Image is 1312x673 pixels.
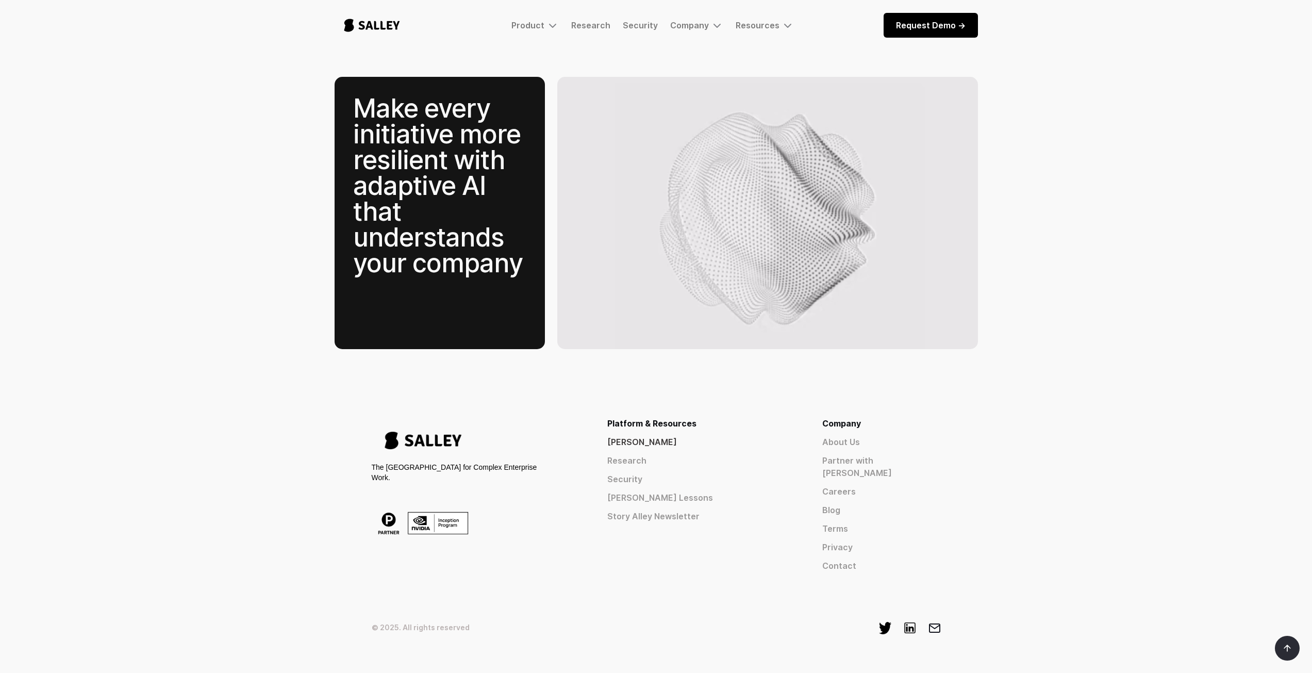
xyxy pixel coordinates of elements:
[670,20,709,30] div: Company
[822,541,941,553] a: Privacy
[607,417,785,430] div: Platform & Resources
[822,504,941,516] a: Blog
[736,20,779,30] div: Resources
[372,462,541,483] div: The [GEOGRAPHIC_DATA] for Complex Enterprise Work.
[822,485,941,498] a: Careers
[736,19,794,31] div: Resources
[607,491,785,504] a: [PERSON_NAME] Lessons
[511,19,559,31] div: Product
[372,622,470,633] div: © 2025. All rights reserved
[607,454,785,467] a: Research
[623,20,658,30] a: Security
[822,436,941,448] a: About Us
[571,20,610,30] a: Research
[607,473,785,485] a: Security
[822,417,941,430] div: Company
[670,19,723,31] div: Company
[353,93,523,278] div: Make every initiative more resilient with adaptive AI that understands your company
[822,522,941,535] a: Terms
[822,560,941,572] a: Contact
[884,13,978,38] a: Request Demo ->
[822,454,941,479] a: Partner with [PERSON_NAME]
[607,436,785,448] a: [PERSON_NAME]
[511,20,544,30] div: Product
[607,510,785,522] a: Story Alley Newsletter
[335,8,409,42] a: home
